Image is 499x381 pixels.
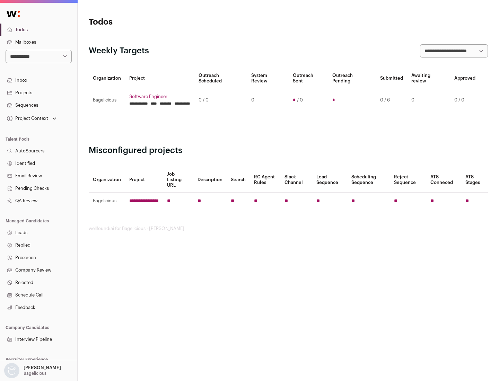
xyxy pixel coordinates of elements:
td: 0 / 0 [450,88,480,112]
th: Search [227,167,250,193]
img: Wellfound [3,7,24,21]
p: [PERSON_NAME] [24,365,61,371]
th: Awaiting review [407,69,450,88]
th: Project [125,167,163,193]
th: RC Agent Rules [250,167,280,193]
th: Organization [89,69,125,88]
td: 0 [247,88,288,112]
td: 0 / 0 [194,88,247,112]
td: Bagelicious [89,88,125,112]
th: Description [193,167,227,193]
td: 0 [407,88,450,112]
th: Organization [89,167,125,193]
td: 0 / 6 [376,88,407,112]
th: System Review [247,69,288,88]
div: Project Context [6,116,48,121]
th: Project [125,69,194,88]
th: Slack Channel [280,167,312,193]
button: Open dropdown [3,363,62,378]
th: Outreach Scheduled [194,69,247,88]
th: Job Listing URL [163,167,193,193]
th: Outreach Pending [328,69,376,88]
th: Scheduling Sequence [347,167,390,193]
button: Open dropdown [6,114,58,123]
th: Outreach Sent [289,69,329,88]
th: Submitted [376,69,407,88]
th: Reject Sequence [390,167,427,193]
th: Lead Sequence [312,167,347,193]
td: Bagelicious [89,193,125,210]
span: / 0 [297,97,303,103]
footer: wellfound:ai for Bagelicious - [PERSON_NAME] [89,226,488,231]
h2: Weekly Targets [89,45,149,56]
p: Bagelicious [24,371,46,376]
h1: Todos [89,17,222,28]
th: ATS Conneced [426,167,461,193]
a: Software Engineer [129,94,190,99]
th: Approved [450,69,480,88]
th: ATS Stages [461,167,488,193]
h2: Misconfigured projects [89,145,488,156]
img: nopic.png [4,363,19,378]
